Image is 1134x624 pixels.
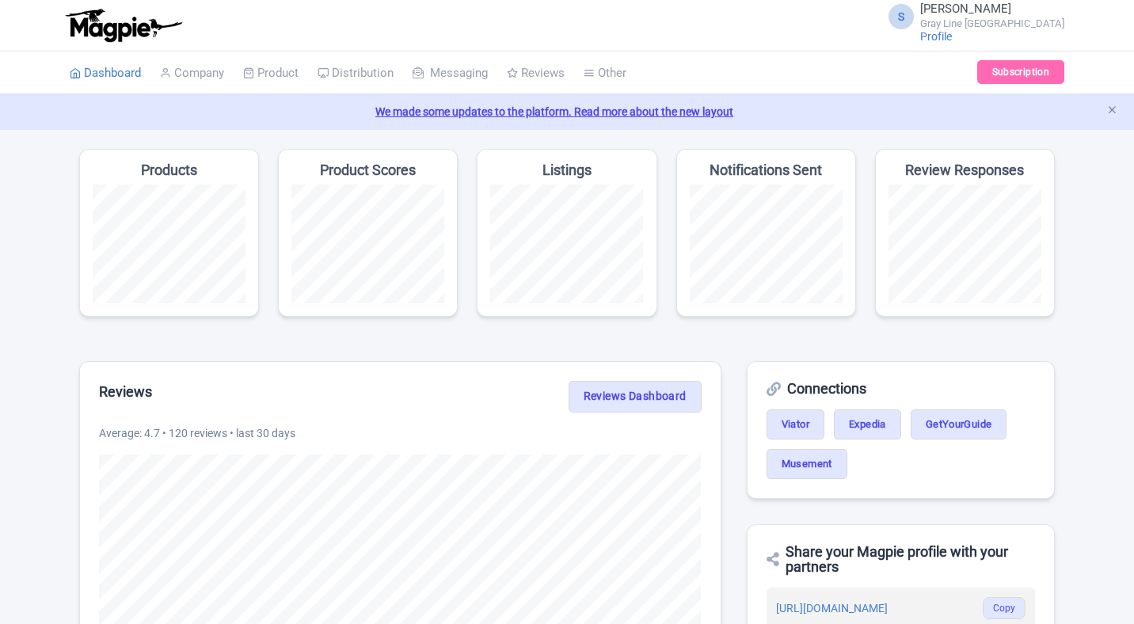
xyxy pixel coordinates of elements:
[917,409,1020,439] a: GetYourGuide
[319,51,392,95] a: Distribution
[982,597,1026,619] button: Copy
[767,381,1035,397] h2: Connections
[767,409,828,439] a: Viator
[883,4,908,29] span: S
[411,51,485,95] a: Messaging
[99,384,154,400] h2: Reviews
[62,8,185,43] img: logo-ab69f6fb50320c5b225c76a69d11143b.png
[542,162,592,178] h4: Listings
[318,162,418,178] h4: Product Scores
[709,162,823,178] h4: Notifications Sent
[565,381,702,413] a: Reviews Dashboard
[767,544,1035,576] h2: Share your Magpie profile with your partners
[915,29,946,43] a: Profile
[99,425,702,442] p: Average: 4.7 • 120 reviews • last 30 days
[70,51,141,95] a: Dashboard
[504,51,563,95] a: Reviews
[245,51,300,95] a: Product
[904,162,1026,178] h4: Review Responses
[776,602,889,615] a: [URL][DOMAIN_NAME]
[10,104,1124,120] a: We made some updates to the platform. Read more about the new layout
[160,51,226,95] a: Company
[837,409,908,439] a: Expedia
[873,3,1064,29] a: S [PERSON_NAME] Gray Line [GEOGRAPHIC_DATA]
[915,2,1009,17] span: [PERSON_NAME]
[1106,102,1118,120] button: Close announcement
[976,60,1064,84] a: Subscription
[767,449,850,479] a: Musement
[915,18,1064,29] small: Gray Line [GEOGRAPHIC_DATA]
[582,51,626,95] a: Other
[140,162,199,178] h4: Products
